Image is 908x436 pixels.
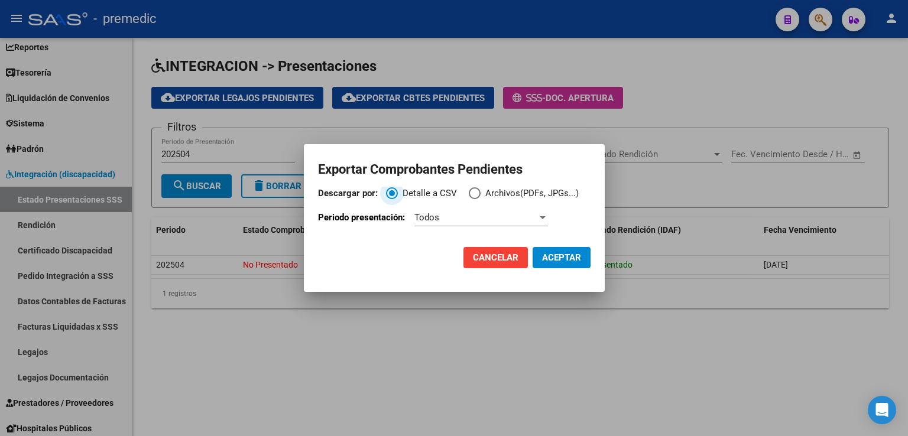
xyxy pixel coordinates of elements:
[533,247,591,268] button: ACEPTAR
[318,187,591,206] mat-radio-group: Descargar por:
[318,188,378,199] strong: Descargar por:
[542,252,581,263] span: ACEPTAR
[398,187,457,200] span: Detalle a CSV
[318,212,405,223] span: Periodo presentación:
[463,247,528,268] button: Cancelar
[481,187,579,200] span: Archivos(PDFs, JPGs...)
[318,158,591,181] h2: Exportar Comprobantes Pendientes
[868,396,896,424] div: Open Intercom Messenger
[414,212,439,223] span: Todos
[473,252,518,263] span: Cancelar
